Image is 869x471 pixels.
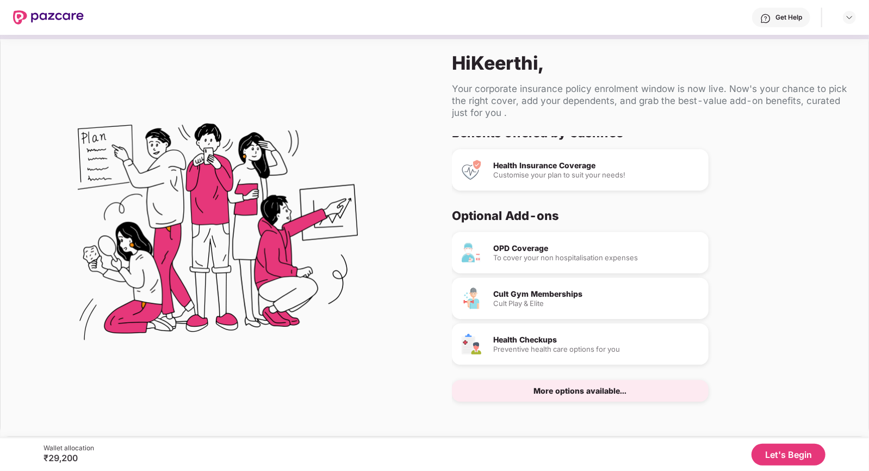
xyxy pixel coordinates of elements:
[452,83,851,119] div: Your corporate insurance policy enrolment window is now live. Now's your chance to pick the right...
[493,172,700,179] div: Customise your plan to suit your needs!
[775,13,802,22] div: Get Help
[493,336,700,344] div: Health Checkups
[461,242,482,264] img: OPD Coverage
[752,444,825,466] button: Let's Begin
[452,52,851,74] div: Hi Keerthi ,
[44,444,94,452] div: Wallet allocation
[760,13,771,24] img: svg+xml;base64,PHN2ZyBpZD0iSGVscC0zMngzMiIgeG1sbnM9Imh0dHA6Ly93d3cudzMub3JnLzIwMDAvc3ZnIiB3aWR0aD...
[461,333,482,355] img: Health Checkups
[78,95,358,376] img: Flex Benefits Illustration
[461,288,482,309] img: Cult Gym Memberships
[493,300,700,307] div: Cult Play & Elite
[493,162,700,169] div: Health Insurance Coverage
[13,10,84,25] img: New Pazcare Logo
[461,159,482,181] img: Health Insurance Coverage
[493,254,700,261] div: To cover your non hospitalisation expenses
[493,244,700,252] div: OPD Coverage
[493,346,700,353] div: Preventive health care options for you
[534,387,627,395] div: More options available...
[44,452,94,463] div: ₹29,200
[845,13,854,22] img: svg+xml;base64,PHN2ZyBpZD0iRHJvcGRvd24tMzJ4MzIiIHhtbG5zPSJodHRwOi8vd3d3LnczLm9yZy8yMDAwL3N2ZyIgd2...
[493,290,700,298] div: Cult Gym Memberships
[452,208,842,223] div: Optional Add-ons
